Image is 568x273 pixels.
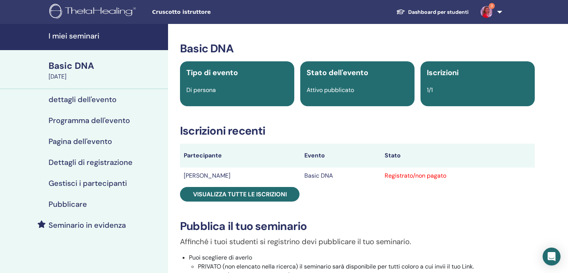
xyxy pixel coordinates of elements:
[49,72,164,81] div: [DATE]
[301,168,381,184] td: Basic DNA
[152,8,264,16] span: Cruscotto istruttore
[180,42,535,55] h3: Basic DNA
[180,144,301,168] th: Partecipante
[49,59,164,72] div: Basic DNA
[198,262,535,271] li: PRIVATO (non elencato nella ricerca) il seminario sarà disponibile per tutti coloro a cui invii i...
[543,248,561,266] div: Open Intercom Messenger
[49,116,130,125] h4: Programma dell'evento
[385,171,531,180] div: Registrato/non pagato
[489,3,495,9] span: 3
[301,144,381,168] th: Evento
[307,68,368,77] span: Stato dell'evento
[44,59,168,81] a: Basic DNA[DATE]
[180,187,299,202] a: Visualizza tutte le iscrizioni
[186,68,238,77] span: Tipo di evento
[180,124,535,138] h3: Iscrizioni recenti
[186,86,216,94] span: Di persona
[193,190,287,198] span: Visualizza tutte le iscrizioni
[49,31,164,40] h4: I miei seminari
[307,86,354,94] span: Attivo pubblicato
[49,179,127,188] h4: Gestisci i partecipanti
[180,236,535,247] p: Affinché i tuoi studenti si registrino devi pubblicare il tuo seminario.
[49,158,133,167] h4: Dettagli di registrazione
[180,220,535,233] h3: Pubblica il tuo seminario
[49,4,139,21] img: logo.png
[381,144,535,168] th: Stato
[49,200,87,209] h4: Pubblicare
[396,9,405,15] img: graduation-cap-white.svg
[427,86,433,94] span: 1/1
[481,6,493,18] img: default.jpg
[49,221,126,230] h4: Seminario in evidenza
[427,68,459,77] span: Iscrizioni
[390,5,475,19] a: Dashboard per studenti
[49,137,112,146] h4: Pagina dell'evento
[180,168,301,184] td: [PERSON_NAME]
[49,95,117,104] h4: dettagli dell'evento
